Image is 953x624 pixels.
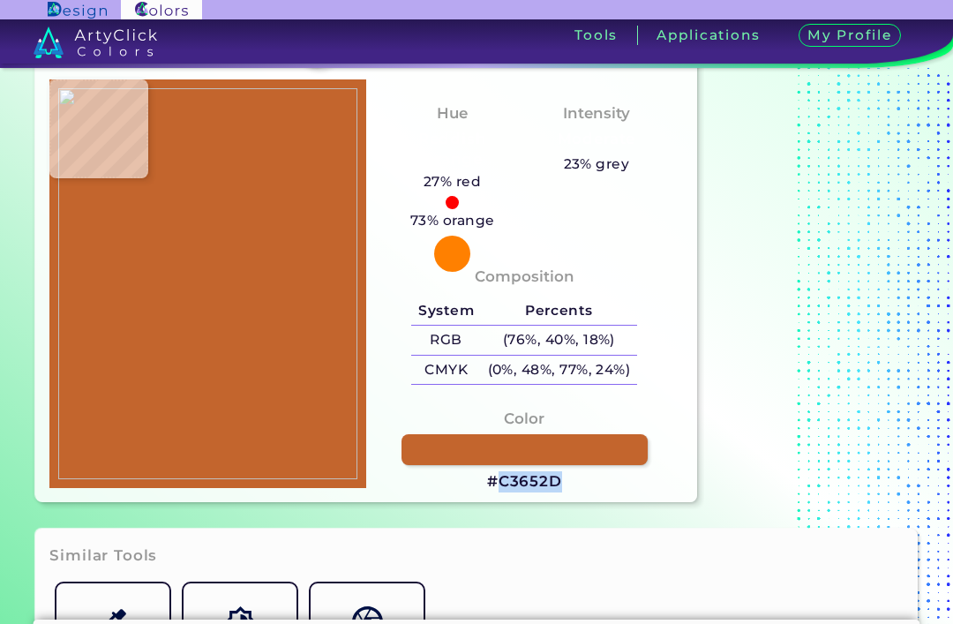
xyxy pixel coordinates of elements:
[574,28,618,41] h3: Tools
[390,129,514,170] h3: Reddish Orange
[550,129,643,150] h3: Moderate
[481,326,637,355] h5: (76%, 40%, 18%)
[403,209,501,232] h5: 73% orange
[48,2,107,19] img: ArtyClick Design logo
[657,28,760,41] h3: Applications
[481,297,637,326] h5: Percents
[411,326,480,355] h5: RGB
[437,101,468,126] h4: Hue
[411,356,480,385] h5: CMYK
[487,471,562,492] h3: #C3652D
[34,26,158,58] img: logo_artyclick_colors_white.svg
[416,170,488,193] h5: 27% red
[411,297,480,326] h5: System
[49,545,157,567] h3: Similar Tools
[504,406,544,432] h4: Color
[481,356,637,385] h5: (0%, 48%, 77%, 24%)
[564,153,630,176] h5: 23% grey
[58,88,357,479] img: 0ad75e13-f9ff-4427-a14e-f0cd9c8a7fbf
[799,24,901,48] h3: My Profile
[563,101,630,126] h4: Intensity
[475,264,574,289] h4: Composition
